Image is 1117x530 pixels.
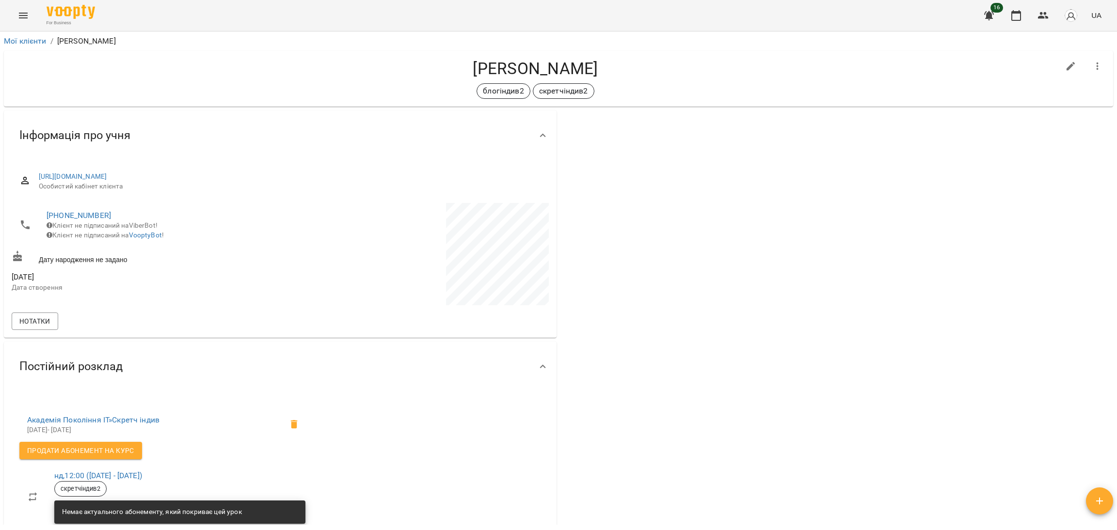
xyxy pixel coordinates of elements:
[4,342,557,391] div: Постійний розклад
[57,35,116,47] p: [PERSON_NAME]
[27,415,160,424] a: Академія Покоління ІТ»Скретч індив
[19,442,142,459] button: Продати абонемент на Курс
[27,445,134,456] span: Продати абонемент на Курс
[12,59,1059,78] h4: [PERSON_NAME]
[50,35,53,47] li: /
[19,315,50,327] span: Нотатки
[1064,9,1078,22] img: avatar_s.png
[4,35,1113,47] nav: breadcrumb
[1091,10,1101,20] span: UA
[12,4,35,27] button: Menu
[1087,6,1105,24] button: UA
[47,221,158,229] span: Клієнт не підписаний на ViberBot!
[533,83,594,99] div: скретчіндив2
[12,271,278,283] span: [DATE]
[47,20,95,26] span: For Business
[129,231,162,239] a: VooptyBot
[54,471,142,480] a: нд,12:00 ([DATE] - [DATE])
[62,503,242,521] div: Немає актуального абонементу, який покриває цей урок
[39,182,541,191] span: Особистий кабінет клієнта
[10,249,280,266] div: Дату народження не задано
[539,85,588,97] p: скретчіндив2
[39,172,107,180] a: [URL][DOMAIN_NAME]
[55,484,106,493] span: скретчіндив2
[47,211,111,220] a: [PHONE_NUMBER]
[990,3,1003,13] span: 16
[19,128,130,143] span: Інформація про учня
[12,283,278,293] p: Дата створення
[27,425,283,435] p: [DATE] - [DATE]
[47,231,164,239] span: Клієнт не підписаний на !
[19,359,123,374] span: Постійний розклад
[4,110,557,160] div: Інформація про учня
[4,36,47,46] a: Мої клієнти
[483,85,524,97] p: блогіндив2
[283,413,306,436] span: Видалити клієнта з групи скретчіндив2 для курсу Скретч індив?
[54,481,107,497] div: скретчіндив2
[12,312,58,330] button: Нотатки
[477,83,530,99] div: блогіндив2
[47,5,95,19] img: Voopty Logo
